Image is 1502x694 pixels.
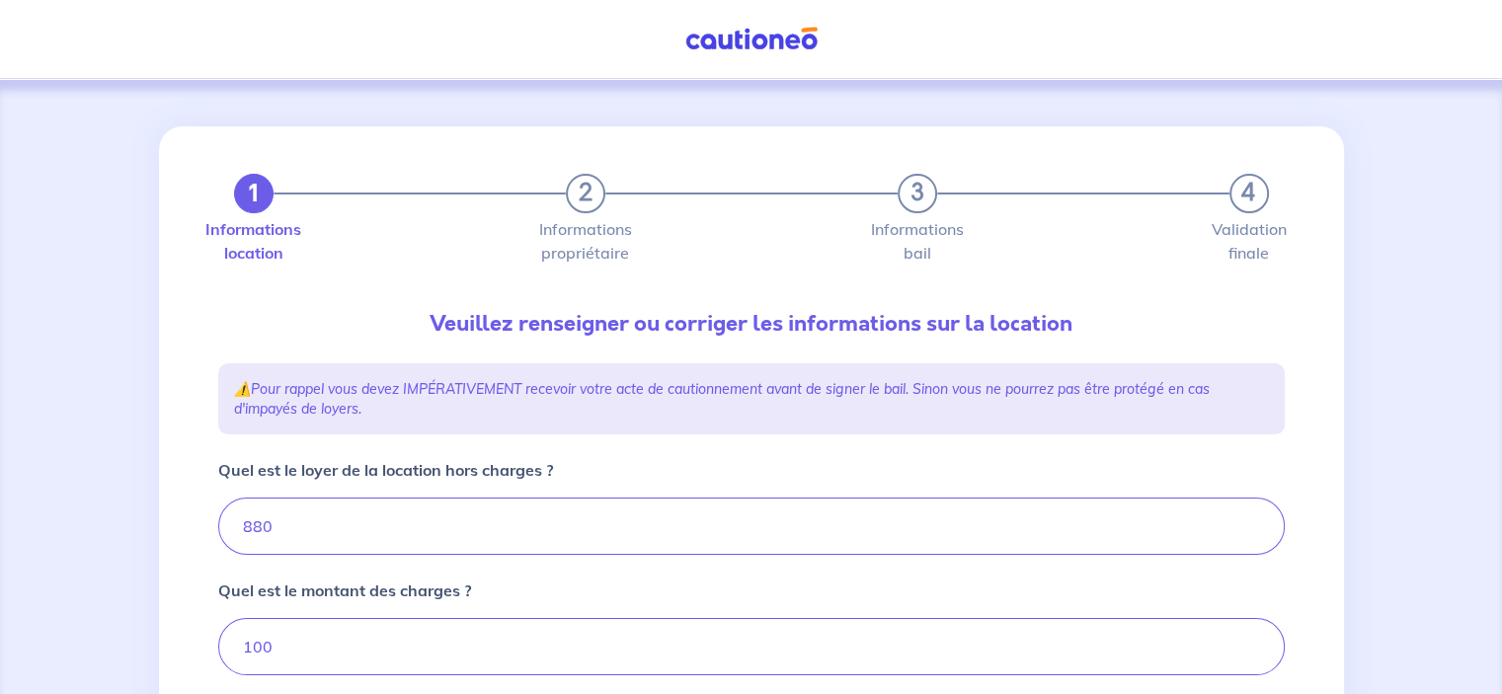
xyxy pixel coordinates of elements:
label: Informations propriétaire [566,221,605,261]
em: Pour rappel vous devez IMPÉRATIVEMENT recevoir votre acte de cautionnement avant de signer le bai... [234,380,1210,418]
img: Cautioneo [677,27,826,51]
label: Validation finale [1229,221,1269,261]
p: Quel est le montant des charges ? [218,578,471,602]
button: 1 [234,174,274,213]
p: Quel est le loyer de la location hors charges ? [218,458,553,482]
p: Veuillez renseigner ou corriger les informations sur la location [218,308,1285,340]
label: Informations bail [898,221,937,261]
label: Informations location [234,221,274,261]
p: ⚠️ [234,379,1269,419]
